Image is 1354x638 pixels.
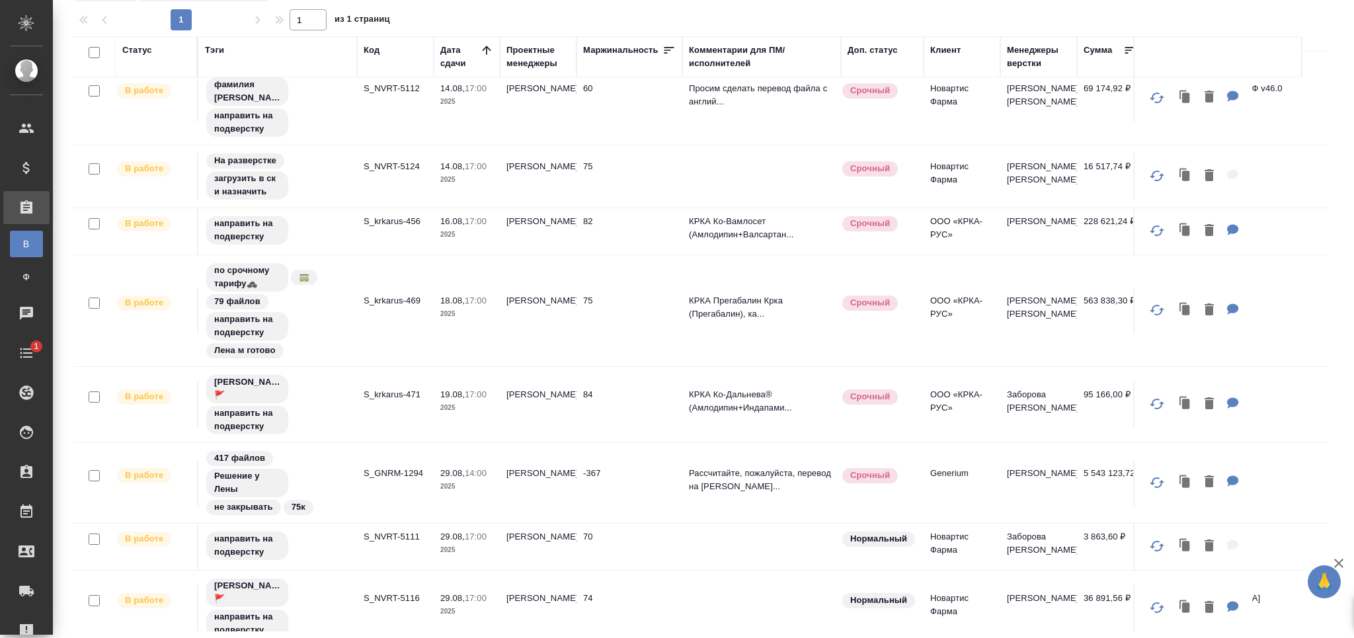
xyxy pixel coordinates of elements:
[1007,160,1070,186] p: [PERSON_NAME] [PERSON_NAME]
[364,44,379,57] div: Код
[440,480,493,493] p: 2025
[205,450,350,516] div: 417 файлов, Решение у Лены, не закрывать, 75к
[1077,460,1143,506] td: 5 543 123,72 ₽
[364,82,427,95] p: S_NVRT-5112
[214,469,280,496] p: Решение у Лены
[1220,84,1246,111] button: Для ПМ: Просим сделать перевод файла с английского на русский. Пожалуйста, уберите водяные знаки ...
[1077,75,1143,122] td: 69 174,92 ₽
[440,44,480,70] div: Дата сдачи
[850,84,890,97] p: Срочный
[577,75,682,122] td: 60
[214,217,280,243] p: направить на подверстку
[930,467,994,480] p: Generium
[850,594,907,607] p: Нормальный
[10,231,43,257] a: В
[1141,388,1173,420] button: Обновить
[1077,153,1143,200] td: 16 517,74 ₽
[689,44,834,70] div: Комментарии для ПМ/исполнителей
[125,469,163,482] p: В работе
[1198,469,1220,496] button: Удалить
[930,294,994,321] p: ООО «КРКА-РУС»
[689,215,834,241] p: КРКА Ко-Вамлосет (Амлодипин+Валсартан...
[1084,44,1112,57] div: Сумма
[440,173,493,186] p: 2025
[125,296,163,309] p: В работе
[440,296,465,305] p: 18.08,
[850,162,890,175] p: Срочный
[850,532,907,545] p: Нормальный
[440,389,465,399] p: 19.08,
[17,237,36,251] span: В
[116,82,190,100] div: Выставляет ПМ после принятия заказа от КМа
[930,388,994,415] p: ООО «КРКА-РУС»
[1077,288,1143,334] td: 563 838,30 ₽
[1007,388,1070,415] p: Заборова [PERSON_NAME]
[116,467,190,485] div: Выставляет ПМ после принятия заказа от КМа
[850,469,890,482] p: Срочный
[214,172,280,198] p: загрузить в ск и назначить
[841,294,917,312] div: Выставляется автоматически, если на указанный объем услуг необходимо больше времени в стандартном...
[841,82,917,100] div: Выставляется автоматически, если на указанный объем услуг необходимо больше времени в стандартном...
[1198,391,1220,418] button: Удалить
[1141,160,1173,192] button: Обновить
[125,594,163,607] p: В работе
[1173,297,1198,324] button: Клонировать
[116,160,190,178] div: Выставляет ПМ после принятия заказа от КМа
[1007,44,1070,70] div: Менеджеры верстки
[440,532,465,541] p: 29.08,
[500,75,577,122] td: [PERSON_NAME]
[214,579,280,606] p: [PERSON_NAME] 🚩
[214,78,280,104] p: фамилия [PERSON_NAME]
[364,530,427,543] p: S_NVRT-5111
[1173,218,1198,245] button: Клонировать
[214,500,273,514] p: не закрывать
[577,288,682,334] td: 75
[116,530,190,548] div: Выставляет ПМ после принятия заказа от КМа
[1220,297,1246,324] button: Для ПМ: КРКА Прегабалин Крка (Прегабалин), капсулы, 300 мг, 225 мг, 200 мг, 150 мг, 100 мг, 75 мг...
[214,452,265,465] p: 417 файлов
[364,215,427,228] p: S_krkarus-456
[1198,163,1220,190] button: Удалить
[1308,565,1341,598] button: 🙏
[1007,82,1070,108] p: [PERSON_NAME] [PERSON_NAME]
[506,44,570,70] div: Проектные менеджеры
[930,592,994,618] p: Новартис Фарма
[125,217,163,230] p: В работе
[1007,294,1070,321] p: [PERSON_NAME] [PERSON_NAME]
[299,270,309,284] p: 🚃
[465,389,487,399] p: 17:00
[465,83,487,93] p: 17:00
[440,543,493,557] p: 2025
[1077,208,1143,255] td: 228 621,24 ₽
[465,161,487,171] p: 17:00
[125,84,163,97] p: В работе
[841,592,917,610] div: Статус по умолчанию для стандартных заказов
[930,530,994,557] p: Новартис Фарма
[930,44,961,57] div: Клиент
[841,467,917,485] div: Выставляется автоматически, если на указанный объем услуг необходимо больше времени в стандартном...
[1198,84,1220,111] button: Удалить
[116,294,190,312] div: Выставляет ПМ после принятия заказа от КМа
[500,288,577,334] td: [PERSON_NAME]
[841,388,917,406] div: Выставляется автоматически, если на указанный объем услуг необходимо больше времени в стандартном...
[841,530,917,548] div: Статус по умолчанию для стандартных заказов
[1173,84,1198,111] button: Клонировать
[465,593,487,603] p: 17:00
[125,390,163,403] p: В работе
[205,215,350,246] div: направить на подверстку
[1141,215,1173,247] button: Обновить
[440,228,493,241] p: 2025
[689,82,834,108] p: Просим сделать перевод файла с англий...
[214,344,276,357] p: Лена м готово
[577,524,682,570] td: 70
[440,95,493,108] p: 2025
[440,307,493,321] p: 2025
[577,208,682,255] td: 82
[465,216,487,226] p: 17:00
[1198,533,1220,560] button: Удалить
[205,44,224,57] div: Тэги
[500,208,577,255] td: [PERSON_NAME]
[1007,592,1070,605] p: [PERSON_NAME]
[465,296,487,305] p: 17:00
[125,162,163,175] p: В работе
